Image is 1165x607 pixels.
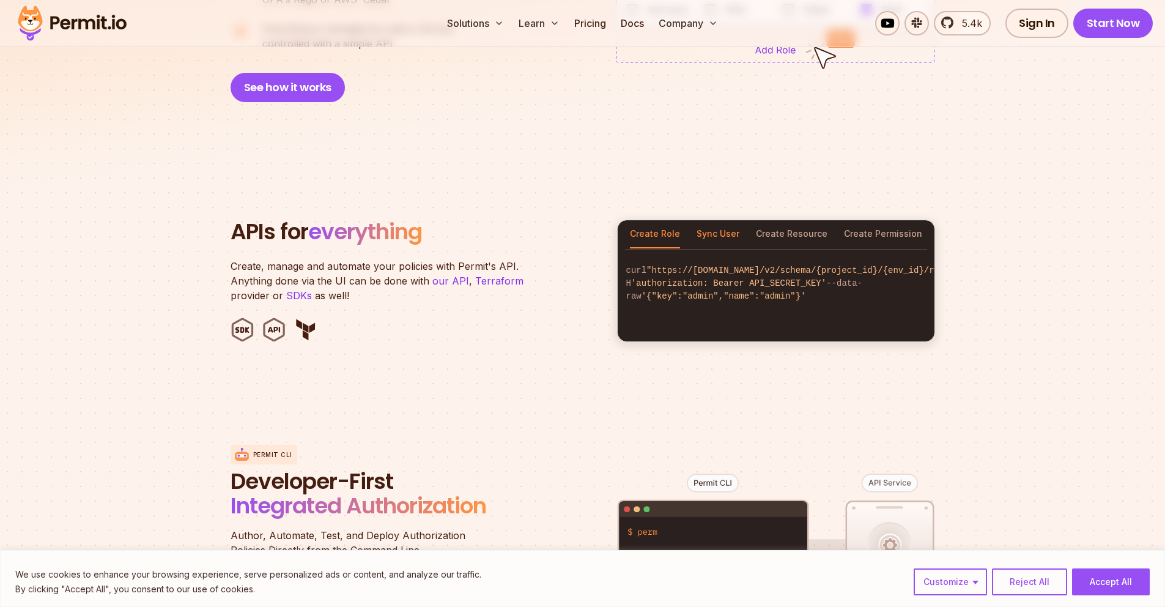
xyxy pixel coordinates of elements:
[1072,568,1150,595] button: Accept All
[844,220,922,248] button: Create Permission
[231,490,486,521] span: Integrated Authorization
[642,291,806,301] span: '{"key":"admin","name":"admin"}'
[756,220,827,248] button: Create Resource
[1005,9,1068,38] a: Sign In
[432,275,469,287] a: our API
[514,11,564,35] button: Learn
[992,568,1067,595] button: Reject All
[631,278,826,288] span: 'authorization: Bearer API_SECRET_KEY'
[231,528,524,557] p: Policies Directly from the Command Line
[955,16,982,31] span: 5.4k
[630,220,680,248] button: Create Role
[697,220,739,248] button: Sync User
[1073,9,1153,38] a: Start Now
[15,582,481,597] p: By clicking "Accept All", you consent to our use of cookies.
[231,528,524,543] span: Author, Automate, Test, and Deploy Authorization
[618,255,934,313] code: curl -H --data-raw
[616,11,649,35] a: Docs
[308,216,422,247] span: everything
[15,567,481,582] p: We use cookies to enhance your browsing experience, serve personalized ads or content, and analyz...
[286,289,312,302] a: SDKs
[231,469,524,494] span: Developer-First
[934,11,991,35] a: 5.4k
[914,568,987,595] button: Customize
[12,2,132,44] img: Permit logo
[231,220,602,244] h2: APIs for
[231,259,536,303] p: Create, manage and automate your policies with Permit's API. Anything done via the UI can be done...
[569,11,611,35] a: Pricing
[475,275,523,287] a: Terraform
[231,73,345,102] button: See how it works
[654,11,723,35] button: Company
[646,266,960,275] span: "https://[DOMAIN_NAME]/v2/schema/{project_id}/{env_id}/roles"
[253,450,292,460] p: Permit CLI
[442,11,509,35] button: Solutions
